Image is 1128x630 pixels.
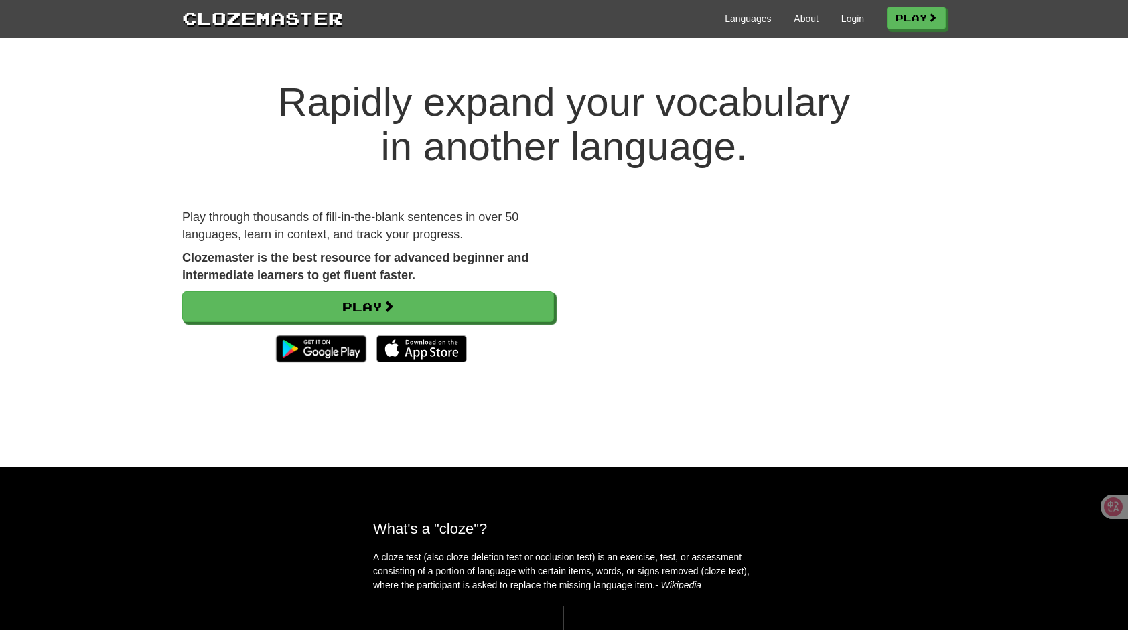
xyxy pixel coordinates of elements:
img: Download_on_the_App_Store_Badge_US-UK_135x40-25178aeef6eb6b83b96f5f2d004eda3bffbb37122de64afbaef7... [376,335,467,362]
a: About [794,12,819,25]
a: Clozemaster [182,5,343,30]
a: Login [841,12,864,25]
em: - Wikipedia [655,580,701,590]
a: Play [887,7,946,29]
a: Languages [725,12,771,25]
a: Play [182,291,554,322]
img: Get it on Google Play [269,329,373,369]
p: A cloze test (also cloze deletion test or occlusion test) is an exercise, test, or assessment con... [373,550,755,593]
p: Play through thousands of fill-in-the-blank sentences in over 50 languages, learn in context, and... [182,209,554,243]
h2: What's a "cloze"? [373,520,755,537]
strong: Clozemaster is the best resource for advanced beginner and intermediate learners to get fluent fa... [182,251,528,282]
